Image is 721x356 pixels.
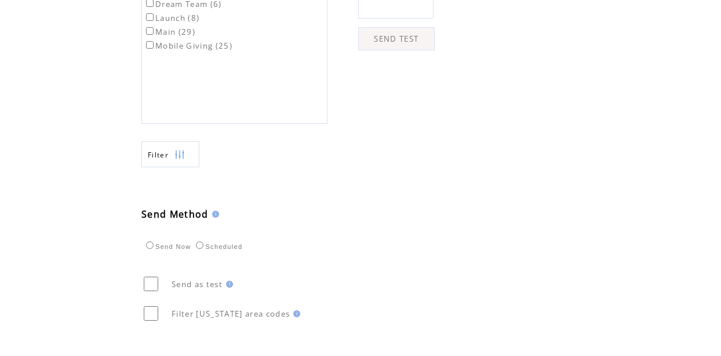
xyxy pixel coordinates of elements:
[146,13,154,21] input: Launch (8)
[144,41,232,51] label: Mobile Giving (25)
[146,241,154,249] input: Send Now
[223,281,233,288] img: help.gif
[358,27,435,50] a: SEND TEST
[193,243,242,250] label: Scheduled
[146,27,154,35] input: Main (29)
[144,13,199,23] label: Launch (8)
[141,141,199,167] a: Filter
[143,243,191,250] label: Send Now
[172,309,290,319] span: Filter [US_STATE] area codes
[172,279,223,289] span: Send as test
[290,310,300,317] img: help.gif
[141,208,209,221] span: Send Method
[148,150,169,160] span: Show filters
[174,142,185,168] img: filters.png
[146,41,154,49] input: Mobile Giving (25)
[144,27,195,37] label: Main (29)
[209,211,219,218] img: help.gif
[196,241,203,249] input: Scheduled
